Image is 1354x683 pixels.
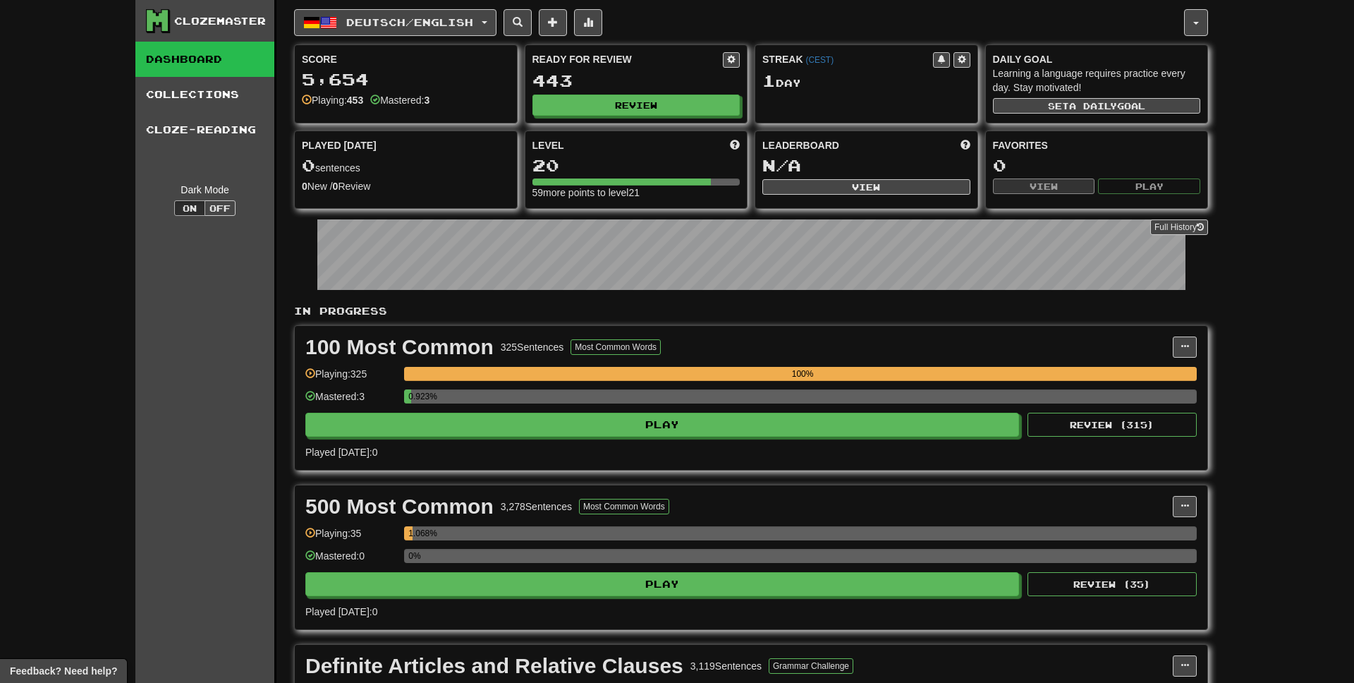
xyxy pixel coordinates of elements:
div: 443 [532,72,740,90]
span: Score more points to level up [730,138,740,152]
div: Playing: 35 [305,526,397,550]
strong: 0 [333,181,338,192]
div: Streak [762,52,933,66]
a: (CEST) [805,55,834,65]
button: View [762,179,970,195]
button: Play [305,572,1019,596]
button: Play [1098,179,1200,194]
div: Dark Mode [146,183,264,197]
button: Most Common Words [571,339,661,355]
div: Favorites [993,138,1201,152]
button: Deutsch/English [294,9,496,36]
div: Definite Articles and Relative Clauses [305,655,683,677]
button: Seta dailygoal [993,98,1201,114]
span: 1 [762,71,776,90]
span: Level [532,138,564,152]
button: Off [205,200,236,216]
div: New / Review [302,179,510,193]
a: Dashboard [135,42,274,77]
div: 3,278 Sentences [501,500,572,514]
div: Score [302,52,510,66]
button: Review [532,95,740,116]
div: Mastered: [370,93,429,107]
span: a daily [1069,101,1117,111]
button: Play [305,413,1019,437]
a: Cloze-Reading [135,112,274,147]
button: View [993,179,1095,194]
button: Grammar Challenge [769,658,853,674]
strong: 0 [302,181,307,192]
div: Ready for Review [532,52,724,66]
button: Review (35) [1027,572,1197,596]
div: 3,119 Sentences [690,659,762,673]
button: Add sentence to collection [539,9,567,36]
div: Clozemaster [174,14,266,28]
div: 325 Sentences [501,340,564,354]
div: 100% [408,367,1197,381]
button: On [174,200,205,216]
div: Playing: 325 [305,367,397,390]
span: Open feedback widget [10,664,117,678]
div: 500 Most Common [305,496,494,517]
div: 1.068% [408,526,413,540]
div: Mastered: 3 [305,389,397,413]
div: 100 Most Common [305,337,494,358]
span: Played [DATE]: 0 [305,447,377,458]
span: This week in points, UTC [960,138,970,152]
div: Day [762,72,970,90]
div: 59 more points to level 21 [532,186,740,200]
div: 0 [993,157,1201,174]
div: Daily Goal [993,52,1201,66]
span: N/A [762,155,801,175]
span: Played [DATE]: 0 [305,606,377,617]
button: Review (315) [1027,413,1197,437]
div: sentences [302,157,510,175]
span: Deutsch / English [346,16,473,28]
strong: 3 [424,95,429,106]
div: 5,654 [302,71,510,88]
a: Collections [135,77,274,112]
strong: 453 [347,95,363,106]
button: Search sentences [504,9,532,36]
div: 0.923% [408,389,411,404]
button: Most Common Words [579,499,669,514]
button: More stats [574,9,602,36]
p: In Progress [294,304,1208,318]
div: Learning a language requires practice every day. Stay motivated! [993,66,1201,95]
div: Playing: [302,93,363,107]
span: 0 [302,155,315,175]
a: Full History [1150,219,1208,235]
div: Mastered: 0 [305,549,397,572]
span: Leaderboard [762,138,839,152]
div: 20 [532,157,740,174]
span: Played [DATE] [302,138,377,152]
